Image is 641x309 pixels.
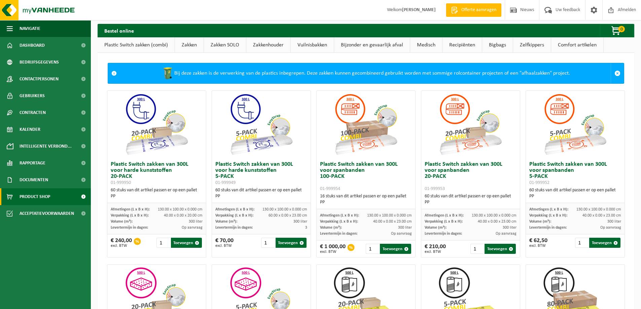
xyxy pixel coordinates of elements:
a: Comfort artikelen [551,37,603,53]
span: Bedrijfsgegevens [20,54,59,71]
span: Afmetingen (L x B x H): [111,207,150,211]
span: Acceptatievoorwaarden [20,205,74,222]
span: 130.00 x 100.00 x 0.000 cm [472,214,517,218]
a: Bigbags [482,37,513,53]
img: 01-999950 [123,91,190,158]
span: 130.00 x 100.00 x 0.000 cm [576,207,621,211]
h3: Plastic Switch zakken van 300L voor spanbanden 100-PACK [320,161,412,192]
div: € 240,00 [111,238,132,248]
span: Levertermijn in dagen: [529,226,567,230]
div: € 70,00 [215,238,234,248]
span: 01-999949 [215,180,236,185]
div: 16 stuks van dit artikel passen er op een pallet [320,193,412,205]
span: 300 liter [293,220,307,224]
span: Dashboard [20,37,45,54]
div: 60 stuks van dit artikel passen er op een pallet [529,187,621,199]
span: 01-999950 [111,180,131,185]
span: Verpakking (L x B x H): [425,220,463,224]
span: Kalender [20,121,40,138]
a: Vuilnisbakken [291,37,334,53]
div: € 62,50 [529,238,547,248]
span: Documenten [20,171,48,188]
input: 1 [156,238,170,248]
span: Levertermijn in dagen: [320,232,357,236]
span: 40.00 x 0.00 x 23.00 cm [478,220,517,224]
h3: Plastic Switch zakken van 300L voor harde kunststoffen 5-PACK [215,161,307,186]
a: Sluit melding [611,63,624,83]
input: 1 [261,238,275,248]
a: Zelfkippers [513,37,551,53]
strong: [PERSON_NAME] [402,7,436,12]
span: Contactpersonen [20,71,59,87]
span: Intelligente verbond... [20,138,72,155]
span: Verpakking (L x B x H): [529,214,567,218]
div: € 1 000,00 [320,244,346,254]
img: 01-999952 [541,91,609,158]
span: excl. BTW [215,244,234,248]
button: Toevoegen [276,238,307,248]
input: 1 [575,238,589,248]
div: PP [529,193,621,199]
div: PP [215,193,307,199]
h3: Plastic Switch zakken van 300L voor spanbanden 20-PACK [425,161,517,192]
span: Verpakking (L x B x H): [215,214,253,218]
span: excl. BTW [320,250,346,254]
a: Zakkenhouder [246,37,290,53]
a: Medisch [410,37,442,53]
span: Offerte aanvragen [460,7,498,13]
div: PP [320,199,412,205]
span: Volume (m³): [215,220,237,224]
span: 01-999954 [320,186,340,191]
h3: Plastic Switch zakken van 300L voor harde kunststoffen 20-PACK [111,161,203,186]
span: 60.00 x 0.00 x 23.00 cm [269,214,307,218]
a: Zakken [175,37,204,53]
span: Volume (m³): [111,220,133,224]
span: 40.00 x 0.00 x 20.00 cm [164,214,203,218]
span: 300 liter [607,220,621,224]
span: Afmetingen (L x B x H): [215,207,254,211]
span: Product Shop [20,188,50,205]
span: Rapportage [20,155,45,171]
span: Contracten [20,104,46,121]
div: 60 stuks van dit artikel passen er op een pallet [425,193,517,205]
input: 1 [470,244,484,254]
span: 130.00 x 100.00 x 0.000 cm [367,214,412,218]
span: Op aanvraag [391,232,412,236]
span: Op aanvraag [496,232,517,236]
span: Levertermijn in dagen: [111,226,148,230]
span: Volume (m³): [320,226,342,230]
span: 01-999953 [425,186,445,191]
a: Offerte aanvragen [446,3,501,17]
span: Afmetingen (L x B x H): [320,214,359,218]
span: Volume (m³): [425,226,447,230]
a: Recipiënten [442,37,482,53]
img: 01-999954 [332,91,399,158]
a: Plastic Switch zakken (combi) [98,37,175,53]
span: 01-999952 [529,180,549,185]
button: Toevoegen [380,244,411,254]
span: 300 liter [503,226,517,230]
span: Levertermijn in dagen: [425,232,462,236]
h3: Plastic Switch zakken van 300L voor spanbanden 5-PACK [529,161,621,186]
div: € 210,00 [425,244,446,254]
span: 3 [305,226,307,230]
span: 130.00 x 100.00 x 0.000 cm [262,207,307,211]
h2: Bestel online [98,24,141,37]
span: Afmetingen (L x B x H): [529,207,568,211]
div: PP [425,199,517,205]
span: 40.00 x 0.00 x 23.00 cm [582,214,621,218]
div: 60 stuks van dit artikel passen er op een pallet [111,187,203,199]
div: 60 stuks van dit artikel passen er op een pallet [215,187,307,199]
span: Afmetingen (L x B x H): [425,214,464,218]
span: excl. BTW [111,244,132,248]
img: 01-999949 [227,91,295,158]
button: Toevoegen [589,238,620,248]
span: Navigatie [20,20,40,37]
span: Verpakking (L x B x H): [111,214,149,218]
span: 40.00 x 0.00 x 23.00 cm [373,220,412,224]
span: Op aanvraag [182,226,203,230]
span: Levertermijn in dagen: [215,226,253,230]
input: 1 [366,244,379,254]
button: Toevoegen [171,238,202,248]
span: Volume (m³): [529,220,551,224]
